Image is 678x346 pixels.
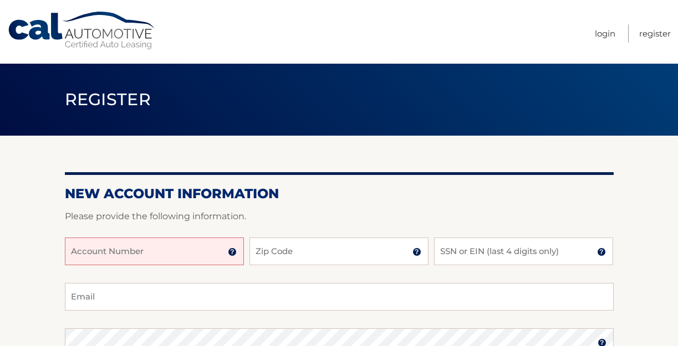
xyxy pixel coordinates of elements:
a: Cal Automotive [7,11,157,50]
span: Register [65,89,151,110]
h2: New Account Information [65,185,614,202]
img: tooltip.svg [228,247,237,256]
p: Please provide the following information. [65,209,614,224]
input: Email [65,283,614,311]
a: Register [639,24,671,43]
input: Zip Code [249,237,429,265]
img: tooltip.svg [412,247,421,256]
input: SSN or EIN (last 4 digits only) [434,237,613,265]
input: Account Number [65,237,244,265]
img: tooltip.svg [597,247,606,256]
a: Login [595,24,615,43]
